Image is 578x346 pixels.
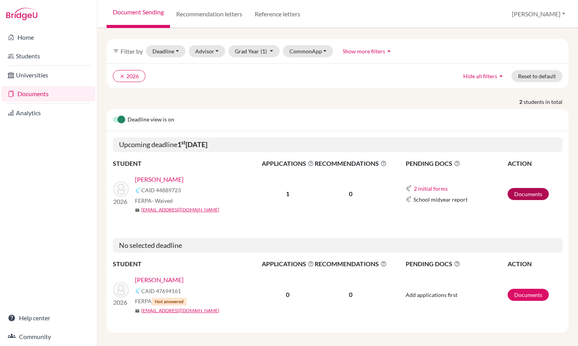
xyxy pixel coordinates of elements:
[508,7,569,21] button: [PERSON_NAME]
[406,259,507,269] span: PENDING DOCS
[457,70,511,82] button: Hide all filtersarrow_drop_up
[2,310,95,326] a: Help center
[463,73,497,79] span: Hide all filters
[181,139,186,146] sup: st
[336,45,399,57] button: Show more filtersarrow_drop_up
[2,105,95,121] a: Analytics
[189,45,226,57] button: Advisor
[406,159,507,168] span: PENDING DOCS
[508,289,549,301] a: Documents
[128,115,174,125] span: Deadline view is on
[315,189,387,198] p: 0
[261,48,267,54] span: (1)
[519,98,524,106] strong: 2
[511,70,562,82] button: Reset to default
[508,188,549,200] a: Documents
[315,290,387,299] p: 0
[135,208,140,213] span: mail
[6,8,37,20] img: Bridge-U
[113,137,562,152] h5: Upcoming deadline
[113,48,119,54] i: filter_list
[121,47,143,55] span: Filter by
[135,175,184,184] a: [PERSON_NAME]
[315,259,387,269] span: RECOMMENDATIONS
[113,70,145,82] button: clear2026
[113,197,129,206] p: 2026
[2,86,95,102] a: Documents
[315,159,387,168] span: RECOMMENDATIONS
[497,72,505,80] i: arrow_drop_up
[141,287,181,295] span: CAID 47694161
[135,288,141,294] img: Common App logo
[507,158,562,169] th: ACTION
[385,47,393,55] i: arrow_drop_up
[524,98,569,106] span: students in total
[286,190,289,197] b: 1
[507,259,562,269] th: ACTION
[113,298,129,307] p: 2026
[141,186,181,194] span: CAID 44889723
[2,30,95,45] a: Home
[406,292,457,298] span: Add applications first
[2,67,95,83] a: Universities
[413,184,448,193] button: 2 initial forms
[113,158,261,169] th: STUDENT
[343,48,385,54] span: Show more filters
[135,309,140,313] span: mail
[2,48,95,64] a: Students
[413,195,468,204] span: School midyear report
[141,206,219,213] a: [EMAIL_ADDRESS][DOMAIN_NAME]
[146,45,186,57] button: Deadline
[135,187,141,193] img: Common App logo
[119,74,125,79] i: clear
[286,291,289,298] b: 0
[2,329,95,344] a: Community
[262,159,314,168] span: APPLICATIONS
[113,181,129,197] img: Daffey, Wilder
[177,140,207,149] b: 1 [DATE]
[262,259,314,269] span: APPLICATIONS
[406,196,412,202] img: Common App logo
[152,197,173,204] span: - Waived
[135,197,173,205] span: FERPA
[283,45,333,57] button: CommonApp
[152,298,187,306] span: Not answered
[141,307,219,314] a: [EMAIL_ADDRESS][DOMAIN_NAME]
[113,238,562,253] h5: No selected deadline
[228,45,280,57] button: Grad Year(1)
[135,297,187,306] span: FERPA
[406,185,412,191] img: Common App logo
[135,275,184,285] a: [PERSON_NAME]
[113,282,129,298] img: Daffey, Anderson
[113,259,261,269] th: STUDENT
